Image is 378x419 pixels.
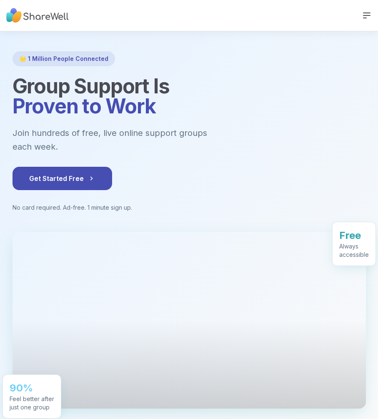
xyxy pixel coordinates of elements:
span: Proven to Work [13,94,156,118]
h1: Group Support Is [13,76,366,116]
img: ShareWell Nav Logo [6,4,69,27]
p: No card required. Ad-free. 1 minute sign up. [13,203,366,212]
p: Join hundreds of free, live online support groups each week. [13,126,253,153]
div: Feel better after just one group [10,395,54,411]
div: Free [339,229,369,242]
div: 90% [10,381,54,395]
button: Get Started Free [13,167,112,190]
div: 🌟 1 Million People Connected [13,51,115,66]
span: Get Started Free [29,173,95,183]
div: Always accessible [339,242,369,259]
